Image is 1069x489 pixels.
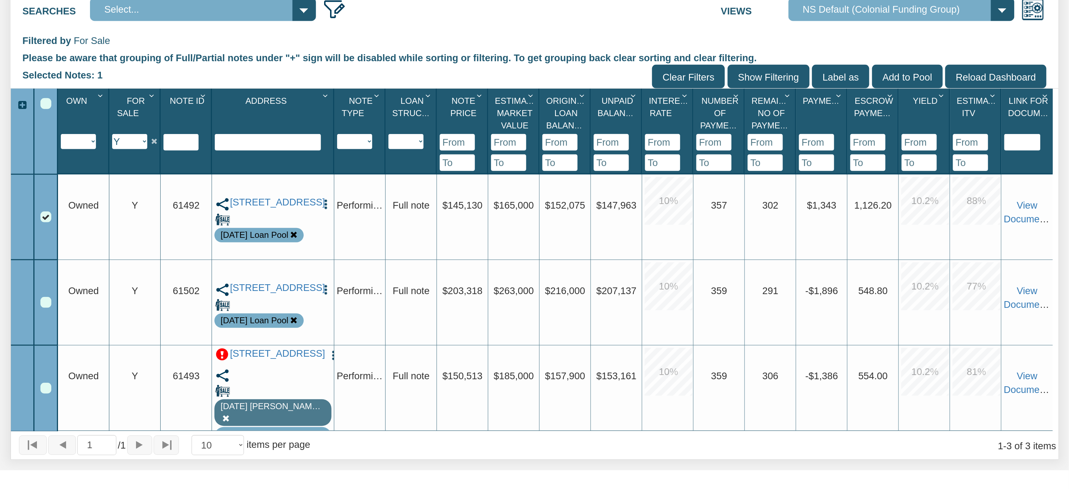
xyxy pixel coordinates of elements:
span: $147,963 [597,199,637,210]
div: Address Sort None [215,91,333,134]
span: Owned [68,370,99,381]
div: Column Menu [525,89,538,102]
input: To [799,154,834,171]
div: Sort None [542,91,590,171]
div: Selected Notes: 1 [22,65,108,85]
button: Press to open the note menu [320,197,331,210]
button: Press to open the note menu [328,348,339,362]
div: Column Menu [1039,89,1052,102]
span: For Sale [117,96,145,118]
div: Sort None [440,91,487,171]
div: Column Menu [198,89,211,102]
div: Sort None [112,91,160,149]
span: 548.80 [858,285,888,296]
a: View Documents [1004,285,1052,310]
div: Original Loan Balance Sort None [542,91,590,134]
div: Note is contained in the pool 9-25-25 Loan Pool [221,229,289,241]
input: From [491,134,526,151]
div: Column Menu [987,89,1000,102]
div: Link For Documents Sort None [1004,91,1053,134]
img: for_sale.png [215,298,230,312]
div: Column Menu [371,89,384,102]
span: 1,126.20 [854,199,892,210]
button: Press to open the note menu [320,282,331,296]
div: Row 1, Row Selection Checkbox [40,211,51,222]
div: Note Price Sort None [440,91,487,134]
input: Add to Pool [872,65,943,88]
span: $263,000 [494,285,534,296]
div: Sort None [850,91,898,171]
div: Sort None [799,91,846,171]
input: From [953,134,988,151]
input: From [440,134,475,151]
span: 357 [711,199,727,210]
div: Sort None [215,91,333,151]
span: Link For Documents [1008,96,1063,118]
span: $157,900 [545,370,585,381]
span: Note Type [342,96,373,118]
div: Column Menu [936,89,949,102]
input: Selected page [77,435,116,456]
img: cell-menu.png [320,284,331,296]
div: Sort None [1004,91,1053,151]
input: To [645,154,680,171]
span: 306 [762,370,779,381]
span: Owned [68,285,99,296]
div: Note Type Sort None [337,91,385,134]
div: Please be aware that grouping of Full/Partial notes under "+" sign will be disabled while sorting... [22,47,1047,65]
span: Full note [393,370,430,381]
span: $1,343 [807,199,837,210]
button: Page forward [127,436,152,455]
div: Escrow Payment Sort None [850,91,898,134]
div: Column Menu [320,89,333,102]
div: Column Menu [628,89,641,102]
input: To [491,154,526,171]
span: 302 [762,199,779,210]
span: $153,161 [597,370,637,381]
div: Note is contained in the pool 8-21-25 Mixon 001 T1 [221,428,326,440]
abbr: through [1003,440,1006,451]
span: Number Of Payments [700,96,746,130]
input: From [645,134,680,151]
div: Number Of Payments Sort None [696,91,744,134]
span: Filtered by [22,35,71,46]
input: To [594,154,629,171]
div: 10.2 [901,348,949,396]
button: Page back [48,436,76,455]
img: for_sale.png [215,383,230,398]
img: cell-menu.png [320,198,331,210]
div: For Sale Sort None [112,91,160,134]
span: Payment(P&I) [803,96,862,106]
div: Sort None [163,91,211,151]
div: Column Menu [146,89,159,102]
span: Remaining No Of Payments [752,96,800,130]
div: Row 3, Row Selection Checkbox [40,383,51,394]
span: 554.00 [858,370,888,381]
div: 81.0 [953,348,1000,396]
span: Estimated Itv [957,96,1005,118]
span: 1 [118,438,126,452]
span: Yield [913,96,938,106]
div: Sort None [491,91,539,171]
span: 359 [711,285,727,296]
div: Own Sort None [61,91,108,134]
span: Owned [68,199,99,210]
span: items per page [247,439,310,450]
span: Y [132,370,138,381]
input: From [799,134,834,151]
span: $145,130 [443,199,483,210]
input: Clear Filters [652,65,725,88]
div: Estimated Itv Sort None [953,91,1000,134]
a: 2701 Huckleberry, Pasadena, TX, 77502 [230,282,316,294]
div: Sort None [645,91,693,171]
div: Sort None [61,91,108,149]
span: $165,000 [494,199,534,210]
span: $216,000 [545,285,585,296]
span: Full note [393,285,430,296]
input: From [594,134,629,151]
abbr: of [118,440,121,451]
div: 77.0 [953,262,1000,310]
span: Address [245,96,287,106]
input: To [902,154,937,171]
div: Column Menu [577,89,590,102]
